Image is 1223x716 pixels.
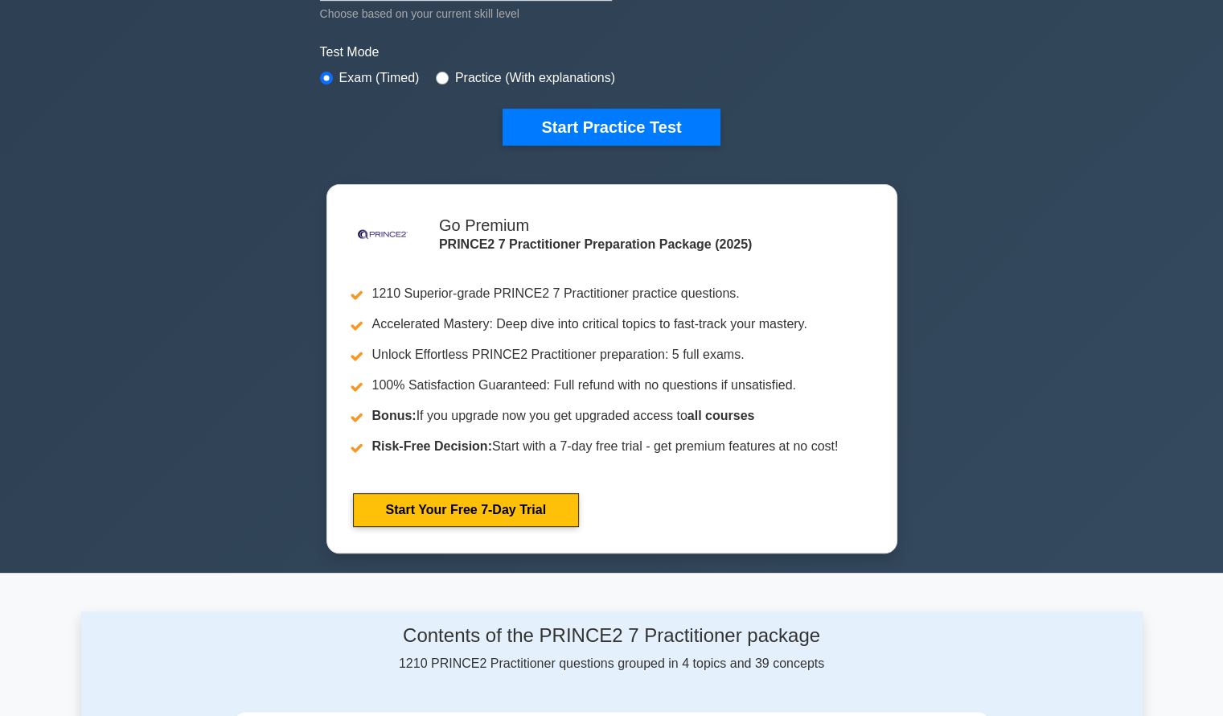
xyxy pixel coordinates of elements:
a: Start Your Free 7-Day Trial [353,493,579,527]
label: Practice (With explanations) [455,68,615,88]
label: Exam (Timed) [339,68,420,88]
h4: Contents of the PRINCE2 7 Practitioner package [233,624,991,648]
label: Test Mode [320,43,904,62]
button: Start Practice Test [503,109,720,146]
div: Choose based on your current skill level [320,4,612,23]
div: 1210 PRINCE2 Practitioner questions grouped in 4 topics and 39 concepts [233,624,991,673]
